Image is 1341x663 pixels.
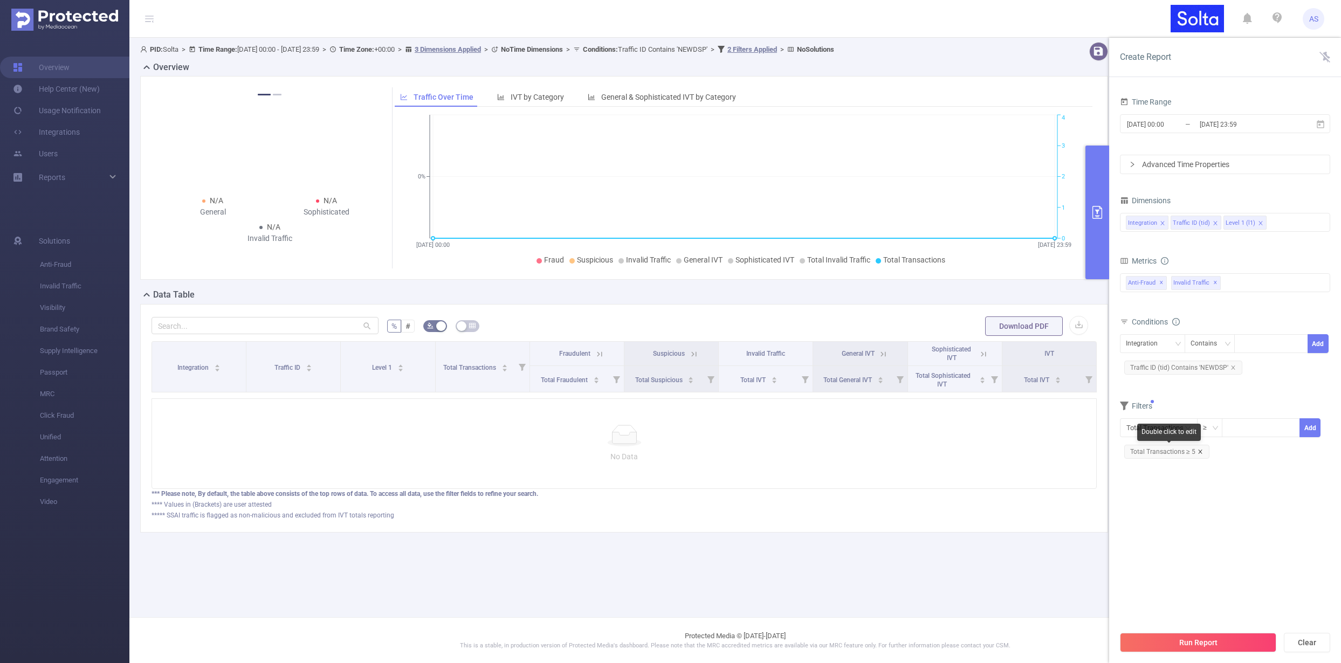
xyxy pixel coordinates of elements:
[797,366,813,392] i: Filter menu
[306,363,312,369] div: Sort
[273,94,281,95] button: 2
[427,322,434,329] i: icon: bg-colors
[400,93,408,101] i: icon: line-chart
[40,491,129,513] span: Video
[1223,216,1267,230] li: Level 1 (l1)
[583,45,707,53] span: Traffic ID Contains 'NEWDSP'
[397,363,403,366] i: icon: caret-up
[1308,334,1329,353] button: Add
[1309,8,1318,30] span: AS
[1230,365,1236,370] i: icon: close
[13,78,100,100] a: Help Center (New)
[772,375,778,378] i: icon: caret-up
[1120,98,1171,106] span: Time Range
[210,196,223,205] span: N/A
[501,363,508,369] div: Sort
[39,167,65,188] a: Reports
[1213,277,1218,289] span: ✕
[213,233,327,244] div: Invalid Traffic
[1191,335,1225,353] div: Contains
[1128,216,1157,230] div: Integration
[1126,335,1165,353] div: Integration
[1132,317,1180,326] span: Conditions
[1081,366,1096,392] i: Filter menu
[609,366,624,392] i: Filter menu
[1226,216,1255,230] div: Level 1 (l1)
[40,362,129,383] span: Passport
[1120,52,1171,62] span: Create Report
[177,364,210,371] span: Integration
[1198,449,1203,454] i: icon: close
[267,223,280,231] span: N/A
[443,364,498,371] span: Total Transactions
[418,174,425,181] tspan: 0%
[415,45,481,53] u: 3 Dimensions Applied
[703,366,718,392] i: Filter menu
[740,376,767,384] span: Total IVT
[877,379,883,382] i: icon: caret-down
[684,255,723,264] span: General IVT
[40,319,129,340] span: Brand Safety
[40,275,129,297] span: Invalid Traffic
[40,254,129,275] span: Anti-Fraud
[583,45,618,53] b: Conditions :
[1055,379,1061,382] i: icon: caret-down
[979,375,986,382] div: Sort
[469,322,476,329] i: icon: table
[214,363,221,369] div: Sort
[481,45,491,53] span: >
[129,617,1341,663] footer: Protected Media © [DATE]-[DATE]
[1212,425,1219,432] i: icon: down
[397,363,404,369] div: Sort
[559,350,590,357] span: Fraudulent
[1124,361,1242,375] span: Traffic ID (tid) Contains 'NEWDSP'
[635,376,684,384] span: Total Suspicious
[39,230,70,252] span: Solutions
[877,375,883,378] i: icon: caret-up
[601,93,736,101] span: General & Sophisticated IVT by Category
[1129,161,1136,168] i: icon: right
[319,45,329,53] span: >
[1062,142,1065,149] tspan: 3
[563,45,573,53] span: >
[1137,424,1201,441] div: Double click to edit
[1171,276,1221,290] span: Invalid Traffic
[916,372,971,388] span: Total Sophisticated IVT
[797,45,834,53] b: No Solutions
[626,255,671,264] span: Invalid Traffic
[883,255,945,264] span: Total Transactions
[391,322,397,330] span: %
[593,375,600,382] div: Sort
[150,45,163,53] b: PID:
[735,255,794,264] span: Sophisticated IVT
[707,45,718,53] span: >
[40,405,129,426] span: Click Fraud
[688,379,694,382] i: icon: caret-down
[397,367,403,370] i: icon: caret-down
[593,375,599,378] i: icon: caret-up
[593,379,599,382] i: icon: caret-down
[1120,257,1157,265] span: Metrics
[339,45,374,53] b: Time Zone:
[152,317,379,334] input: Search...
[1172,318,1180,326] i: icon: info-circle
[40,448,129,469] span: Attention
[40,426,129,448] span: Unified
[140,45,834,53] span: Solta [DATE] 00:00 - [DATE] 23:59 +00:00
[588,93,595,101] i: icon: bar-chart
[1124,445,1209,459] span: Total Transactions ≥ 5
[1299,418,1321,437] button: Add
[1055,375,1061,378] i: icon: caret-up
[932,346,971,362] span: Sophisticated IVT
[13,121,80,143] a: Integrations
[1213,220,1218,227] i: icon: close
[152,489,1097,499] div: *** Please note, By default, the table above consists of the top rows of data. To access all data...
[979,379,985,382] i: icon: caret-down
[40,383,129,405] span: MRC
[892,366,907,392] i: Filter menu
[772,379,778,382] i: icon: caret-down
[1173,216,1210,230] div: Traffic ID (tid)
[156,641,1314,651] p: This is a stable, in production version of Protected Media's dashboard. Please note that the MRC ...
[40,297,129,319] span: Visibility
[215,367,221,370] i: icon: caret-down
